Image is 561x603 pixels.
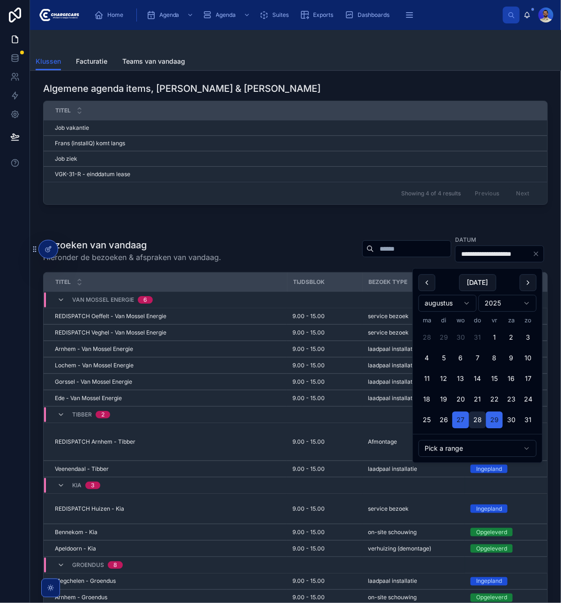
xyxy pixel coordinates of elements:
span: Ede - Van Mossel Energie [55,395,122,402]
a: laadpaal installatie [368,345,459,353]
a: REDISPATCH Oeffelt - Van Mossel Energie [55,313,281,320]
span: REDISPATCH Huizen - Kia [55,505,124,513]
a: 9.00 - 15.00 [292,465,357,473]
button: dinsdag 19 augustus 2025 [435,391,452,408]
span: Job vakantie [55,124,89,132]
a: 9.00 - 15.00 [292,545,357,552]
a: Apeldoorn - Kia [55,545,281,552]
span: Agenda [159,11,180,19]
span: on-site schouwing [368,594,417,602]
span: Groendus [72,561,104,569]
button: Relative time [419,440,537,457]
div: 6 [143,296,147,304]
button: zaterdag 16 augustus 2025 [503,371,520,387]
span: REDISPATCH Oeffelt - Van Mossel Energie [55,313,166,320]
button: donderdag 14 augustus 2025 [469,371,486,387]
a: service bezoek [368,505,459,513]
a: REDISPATCH Arnhem - Tibber [55,438,281,446]
button: zondag 10 augustus 2025 [520,350,537,367]
span: 9.00 - 15.00 [292,578,325,585]
a: service bezoek [368,329,459,336]
div: 2 [101,411,105,418]
a: REDISPATCH Veghel - Van Mossel Energie [55,329,281,336]
a: Home [91,7,130,23]
span: Bennekom - Kia [55,529,97,536]
a: Agenda [200,7,255,23]
span: 9.00 - 15.00 [292,438,325,446]
div: 8 [113,561,117,569]
span: laadpaal installatie [368,465,417,473]
span: 9.00 - 15.00 [292,594,325,602]
span: laadpaal installatie [368,362,417,369]
button: dinsdag 26 augustus 2025 [435,412,452,429]
div: Ingepland [476,505,502,513]
button: dinsdag 29 juli 2025 [435,329,452,346]
a: on-site schouwing [368,529,459,536]
span: verhuizing (demontage) [368,545,431,552]
span: Titel [55,278,71,286]
button: vrijdag 1 augustus 2025 [486,329,503,346]
label: Datum [455,235,476,244]
button: Today, vrijdag 29 augustus 2025, selected [486,412,503,429]
a: verhuizing (demontage) [368,545,459,552]
span: Van Mossel Energie [72,296,134,304]
img: App logo [37,7,79,22]
h1: Bezoeken van vandaag [43,238,221,252]
a: 9.00 - 15.00 [292,345,357,353]
span: Afmontage [368,438,397,446]
span: Kia [72,482,82,489]
span: laadpaal installatie [368,395,417,402]
button: donderdag 31 juli 2025 [469,329,486,346]
a: Exports [298,7,340,23]
button: maandag 18 augustus 2025 [419,391,435,408]
button: donderdag 28 augustus 2025, selected [469,412,486,429]
div: Opgeleverd [476,544,507,553]
a: 9.00 - 15.00 [292,329,357,336]
span: laadpaal installatie [368,578,417,585]
a: Gorssel - Van Mossel Energie [55,378,281,386]
span: on-site schouwing [368,529,417,536]
span: Apeldoorn - Kia [55,545,96,552]
span: laadpaal installatie [368,345,417,353]
a: Lochem - Van Mossel Energie [55,362,281,369]
a: Veenendaal - Tibber [55,465,281,473]
a: Ede - Van Mossel Energie [55,395,281,402]
button: zondag 24 augustus 2025 [520,391,537,408]
button: dinsdag 12 augustus 2025 [435,371,452,387]
a: REDISPATCH Huizen - Kia [55,505,281,513]
a: on-site schouwing [368,594,459,602]
span: Bezoek type [369,278,408,286]
th: dinsdag [435,316,452,326]
span: 9.00 - 15.00 [292,313,325,320]
span: laadpaal installatie [368,378,417,386]
span: service bezoek [368,329,409,336]
span: 9.00 - 15.00 [292,378,325,386]
span: service bezoek [368,505,409,513]
button: Clear [532,250,544,258]
a: Arnhem - Van Mossel Energie [55,345,281,353]
span: Gorssel - Van Mossel Energie [55,378,132,386]
span: 9.00 - 15.00 [292,362,325,369]
a: 9.00 - 15.00 [292,378,357,386]
div: 3 [91,482,95,489]
button: zondag 31 augustus 2025 [520,412,537,429]
a: 9.00 - 15.00 [292,362,357,369]
button: donderdag 7 augustus 2025 [469,350,486,367]
a: Bennekom - Kia [55,529,281,536]
button: zaterdag 30 augustus 2025 [503,412,520,429]
button: vrijdag 22 augustus 2025 [486,391,503,408]
span: Titel [55,107,71,114]
a: Dashboards [342,7,396,23]
th: woensdag [452,316,469,326]
span: Suites [273,11,289,19]
a: laadpaal installatie [368,578,459,585]
a: 9.00 - 15.00 [292,505,357,513]
button: [DATE] [459,275,496,291]
button: dinsdag 5 augustus 2025 [435,350,452,367]
button: zondag 17 augustus 2025 [520,371,537,387]
span: Job ziek [55,155,77,163]
span: Veenendaal - Tibber [55,465,109,473]
span: 9.00 - 15.00 [292,345,325,353]
th: zaterdag [503,316,520,326]
a: service bezoek [368,313,459,320]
